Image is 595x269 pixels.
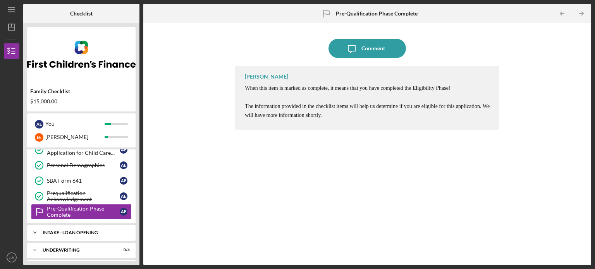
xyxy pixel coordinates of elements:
[47,162,120,168] div: Personal Demographics
[31,204,132,219] a: Pre-Qualification Phase CompleteAE
[245,74,288,80] div: [PERSON_NAME]
[47,144,120,156] div: Child Care License / Application for Child Care License
[31,188,132,204] a: Prequalification AcknowledgementAE
[70,10,93,17] b: Checklist
[245,103,490,118] span: The information provided in the checklist items will help us determine if you are eligible for th...
[30,98,132,105] div: $15,000.00
[328,39,406,58] button: Comment
[120,208,127,216] div: A E
[361,39,385,58] div: Comment
[35,133,43,142] div: E E
[120,146,127,154] div: A E
[116,248,130,252] div: 0 / 4
[120,192,127,200] div: A E
[4,250,19,265] button: AE
[120,161,127,169] div: A E
[245,85,450,91] span: When this item is marked as complete, it means that you have completed the Eligibility Phase!
[9,255,14,260] text: AE
[45,130,105,144] div: [PERSON_NAME]
[31,158,132,173] a: Personal DemographicsAE
[47,178,120,184] div: SBA Form 641
[43,248,110,252] div: UNDERWRITING
[31,142,132,158] a: Child Care License / Application for Child Care LicenseAE
[43,230,126,235] div: INTAKE - LOAN OPENING
[35,120,43,129] div: A E
[30,88,132,94] div: Family Checklist
[27,31,136,77] img: Product logo
[336,10,418,17] b: Pre-Qualification Phase Complete
[45,117,105,130] div: You
[47,206,120,218] div: Pre-Qualification Phase Complete
[47,190,120,202] div: Prequalification Acknowledgement
[120,177,127,185] div: A E
[31,173,132,188] a: SBA Form 641AE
